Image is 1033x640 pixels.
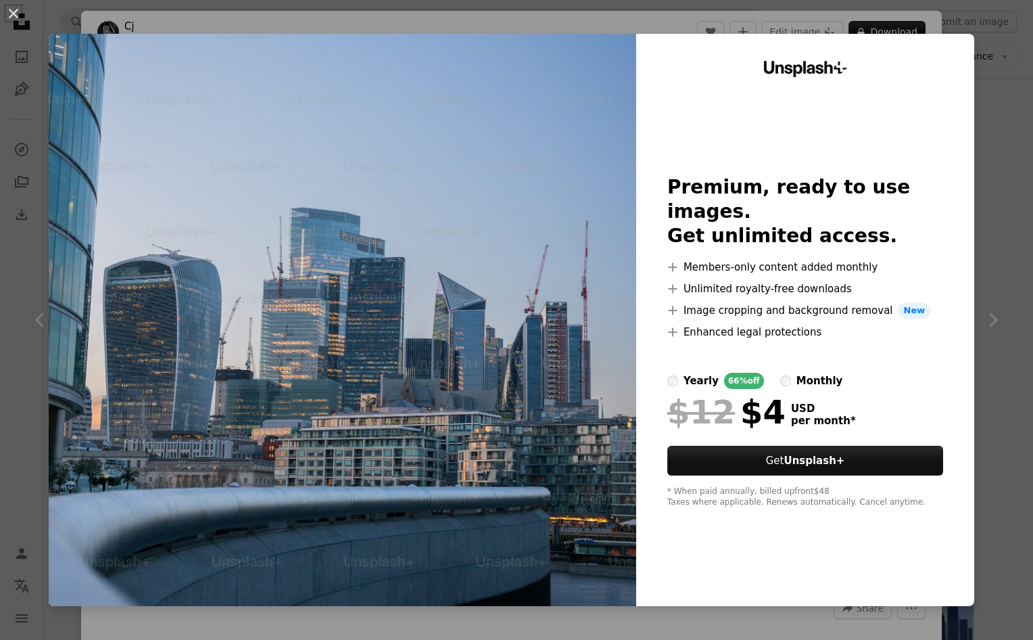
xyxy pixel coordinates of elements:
[780,375,791,386] input: monthly
[667,175,943,248] h2: Premium, ready to use images. Get unlimited access.
[791,403,856,415] span: USD
[667,324,943,340] li: Enhanced legal protections
[667,394,735,430] span: $12
[667,375,678,386] input: yearly66%off
[667,486,943,508] div: * When paid annually, billed upfront $48 Taxes where applicable. Renews automatically. Cancel any...
[796,373,843,389] div: monthly
[724,373,764,389] div: 66% off
[791,415,856,427] span: per month *
[667,394,786,430] div: $4
[683,373,719,389] div: yearly
[667,259,943,275] li: Members-only content added monthly
[667,302,943,319] li: Image cropping and background removal
[667,446,943,476] button: GetUnsplash+
[784,455,844,467] strong: Unsplash+
[898,302,930,319] span: New
[667,281,943,297] li: Unlimited royalty-free downloads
